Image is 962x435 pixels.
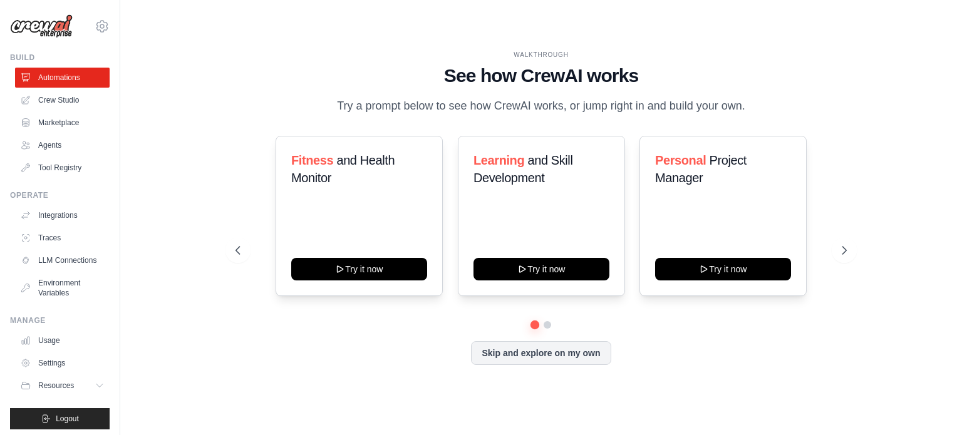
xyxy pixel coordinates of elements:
a: Settings [15,353,110,373]
a: Environment Variables [15,273,110,303]
span: Project Manager [655,153,747,185]
div: WALKTHROUGH [235,50,847,59]
a: Automations [15,68,110,88]
div: Manage [10,315,110,325]
button: Try it now [473,258,609,280]
span: and Skill Development [473,153,572,185]
a: Tool Registry [15,158,110,178]
img: Logo [10,14,73,38]
a: Usage [15,330,110,351]
button: Try it now [655,258,791,280]
span: Fitness [291,153,333,167]
a: Crew Studio [15,90,110,110]
span: Resources [38,381,74,391]
a: Traces [15,228,110,248]
span: Personal [655,153,706,167]
button: Try it now [291,258,427,280]
button: Resources [15,376,110,396]
a: Marketplace [15,113,110,133]
span: and Health Monitor [291,153,395,185]
a: Agents [15,135,110,155]
h1: See how CrewAI works [235,64,847,87]
div: Build [10,53,110,63]
a: LLM Connections [15,250,110,270]
span: Learning [473,153,524,167]
a: Integrations [15,205,110,225]
span: Logout [56,414,79,424]
button: Skip and explore on my own [471,341,611,365]
div: Operate [10,190,110,200]
p: Try a prompt below to see how CrewAI works, or jump right in and build your own. [331,97,752,115]
button: Logout [10,408,110,429]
